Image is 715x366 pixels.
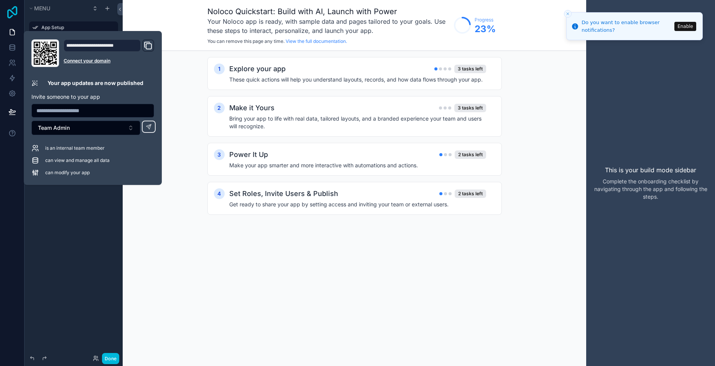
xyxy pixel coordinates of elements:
span: 23 % [475,23,496,35]
button: Select Button [31,121,140,135]
button: Menu [28,3,87,14]
span: Menu [34,5,50,11]
span: is an internal team member [45,145,105,151]
a: View the full documentation. [286,38,347,44]
span: can modify your app [45,170,90,176]
div: Do you want to enable browser notifications? [582,19,672,34]
span: Progress [475,17,496,23]
span: can view and manage all data [45,157,110,163]
button: Enable [674,22,696,31]
button: Done [102,353,119,364]
span: Team Admin [38,124,70,132]
a: Connect your domain [64,58,154,64]
label: App Setup [41,25,113,31]
p: Complete the onboarding checklist by navigating through the app and following the steps. [592,178,709,201]
p: Invite someone to your app [31,93,154,101]
span: You can remove this page any time. [207,38,284,44]
div: Domain and Custom Link [64,39,154,67]
p: Your app updates are now published [48,79,143,87]
h3: Your Noloco app is ready, with sample data and pages tailored to your goals. Use these steps to i... [207,17,450,35]
button: Close toast [564,10,572,18]
p: This is your build mode sidebar [605,165,696,175]
h1: Noloco Quickstart: Build with AI, Launch with Power [207,6,450,17]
